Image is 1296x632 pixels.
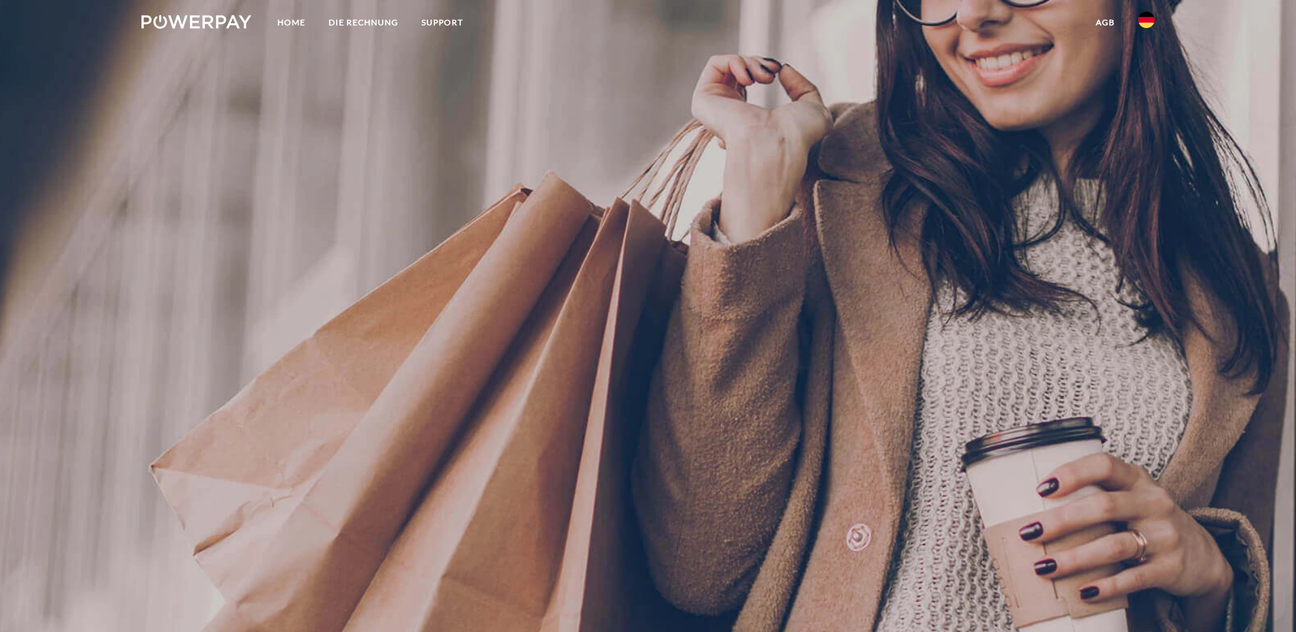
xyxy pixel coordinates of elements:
a: Home [266,10,317,35]
img: de [1138,12,1155,28]
a: SUPPORT [410,10,475,35]
a: agb [1084,10,1127,35]
iframe: Schaltfläche zum Öffnen des Messaging-Fensters [1241,577,1285,621]
img: logo-powerpay-white.svg [141,15,251,29]
a: DIE RECHNUNG [317,10,410,35]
